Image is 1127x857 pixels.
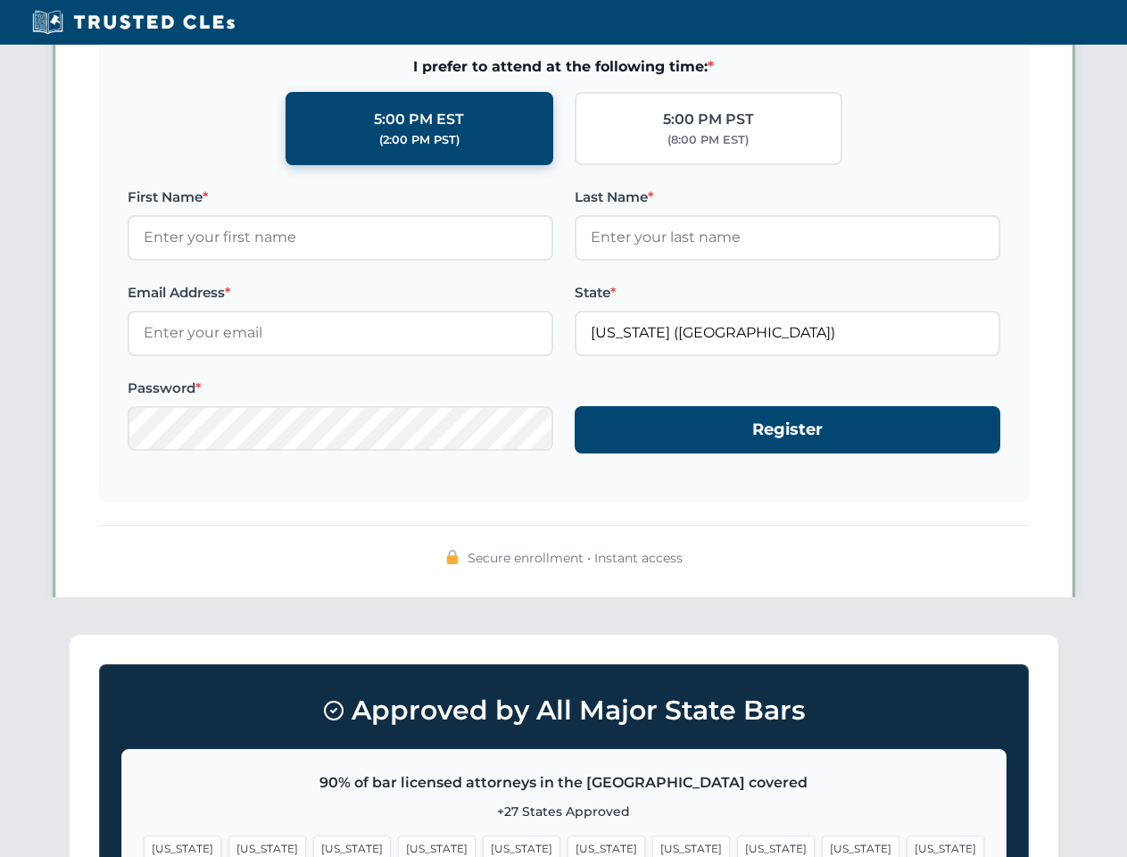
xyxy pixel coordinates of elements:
[144,802,984,821] p: +27 States Approved
[27,9,240,36] img: Trusted CLEs
[667,131,749,149] div: (8:00 PM EST)
[128,311,553,355] input: Enter your email
[575,187,1000,208] label: Last Name
[128,55,1000,79] span: I prefer to attend at the following time:
[468,548,683,568] span: Secure enrollment • Instant access
[374,108,464,131] div: 5:00 PM EST
[575,282,1000,304] label: State
[128,378,553,399] label: Password
[379,131,460,149] div: (2:00 PM PST)
[144,771,984,795] p: 90% of bar licensed attorneys in the [GEOGRAPHIC_DATA] covered
[128,187,553,208] label: First Name
[445,550,460,564] img: 🔒
[663,108,754,131] div: 5:00 PM PST
[128,215,553,260] input: Enter your first name
[128,282,553,304] label: Email Address
[575,311,1000,355] input: Florida (FL)
[575,215,1000,260] input: Enter your last name
[121,686,1007,735] h3: Approved by All Major State Bars
[575,406,1000,453] button: Register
